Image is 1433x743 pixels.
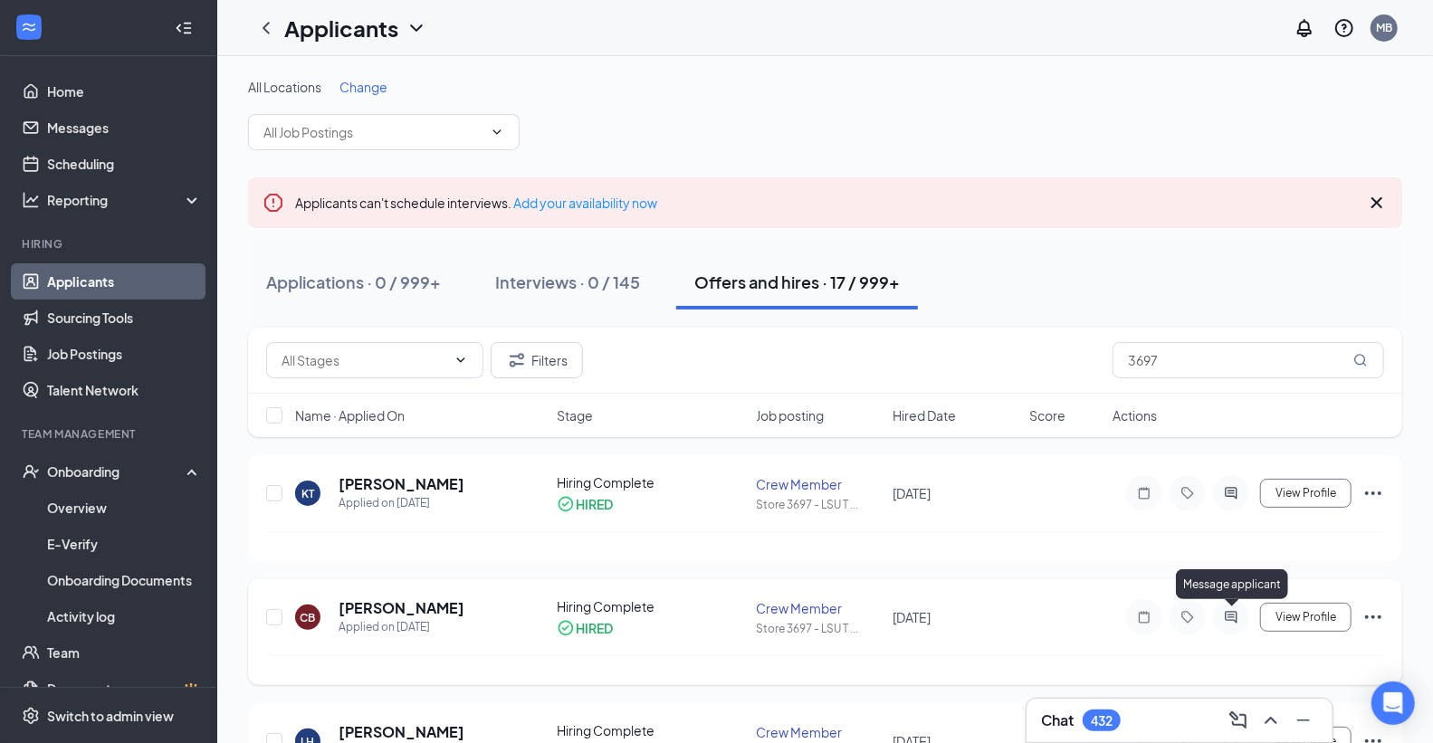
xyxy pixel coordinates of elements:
h5: [PERSON_NAME] [339,598,464,618]
div: Reporting [47,191,203,209]
a: E-Verify [47,526,202,562]
svg: Tag [1177,610,1199,624]
a: Team [47,634,202,671]
a: Onboarding Documents [47,562,202,598]
div: Onboarding [47,462,186,481]
svg: ComposeMessage [1228,710,1249,731]
svg: CheckmarkCircle [557,619,575,637]
div: Crew Member [757,475,883,493]
span: View Profile [1275,611,1336,624]
span: Actions [1113,406,1157,424]
svg: ChevronDown [490,125,504,139]
h5: [PERSON_NAME] [339,722,464,742]
div: Interviews · 0 / 145 [495,271,640,293]
svg: CheckmarkCircle [557,495,575,513]
div: MB [1376,20,1392,35]
svg: Note [1133,610,1155,624]
span: Name · Applied On [295,406,405,424]
span: View Profile [1275,487,1336,500]
a: Scheduling [47,146,202,182]
svg: Ellipses [1362,606,1384,628]
svg: Filter [506,349,528,371]
div: HIRED [576,495,613,513]
div: Hiring Complete [557,473,745,491]
button: View Profile [1260,603,1352,632]
div: Offers and hires · 17 / 999+ [694,271,900,293]
div: Switch to admin view [47,707,174,725]
div: 432 [1091,713,1113,729]
h1: Applicants [284,13,398,43]
svg: MagnifyingGlass [1353,353,1368,367]
svg: Analysis [22,191,40,209]
svg: Settings [22,707,40,725]
svg: QuestionInfo [1333,17,1355,39]
a: Overview [47,490,202,526]
span: Score [1029,406,1065,424]
button: ComposeMessage [1224,706,1253,735]
div: Hiring Complete [557,721,745,739]
div: Applications · 0 / 999+ [266,271,441,293]
span: All Locations [248,79,321,95]
svg: Cross [1366,192,1388,214]
div: Store 3697 - LSU T ... [757,497,883,512]
span: Hired Date [893,406,956,424]
a: DocumentsCrown [47,671,202,707]
div: Hiring [22,236,198,252]
a: Add your availability now [513,195,657,211]
span: Change [339,79,387,95]
div: CB [301,610,316,625]
a: Home [47,73,202,110]
button: View Profile [1260,479,1352,508]
a: Activity log [47,598,202,634]
svg: WorkstreamLogo [20,18,38,36]
input: All Job Postings [263,122,482,142]
span: Stage [557,406,593,424]
a: Applicants [47,263,202,300]
a: Sourcing Tools [47,300,202,336]
div: HIRED [576,619,613,637]
svg: UserCheck [22,462,40,481]
svg: Note [1133,486,1155,500]
svg: Notifications [1294,17,1315,39]
svg: Minimize [1293,710,1314,731]
div: Team Management [22,426,198,442]
svg: ChevronLeft [255,17,277,39]
button: ChevronUp [1256,706,1285,735]
h5: [PERSON_NAME] [339,474,464,494]
div: KT [301,486,314,501]
svg: ActiveChat [1220,486,1242,500]
span: Applicants can't schedule interviews. [295,195,657,211]
span: Job posting [757,406,825,424]
button: Filter Filters [491,342,583,378]
svg: ChevronDown [406,17,427,39]
svg: Error [263,192,284,214]
svg: Collapse [175,19,193,37]
svg: ChevronUp [1260,710,1282,731]
input: Search in offers and hires [1113,342,1384,378]
svg: ActiveChat [1220,610,1242,624]
svg: Tag [1177,486,1199,500]
div: Message applicant [1176,569,1288,599]
input: All Stages [282,350,446,370]
div: Crew Member [757,723,883,741]
div: Applied on [DATE] [339,494,464,512]
div: Crew Member [757,599,883,617]
svg: ChevronDown [454,353,468,367]
span: [DATE] [893,485,931,501]
a: Job Postings [47,336,202,372]
svg: Ellipses [1362,482,1384,504]
div: Store 3697 - LSU T ... [757,621,883,636]
div: Open Intercom Messenger [1371,681,1415,725]
h3: Chat [1041,710,1074,730]
div: Hiring Complete [557,597,745,615]
a: Messages [47,110,202,146]
div: Applied on [DATE] [339,618,464,636]
a: Talent Network [47,372,202,408]
button: Minimize [1289,706,1318,735]
span: [DATE] [893,609,931,625]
